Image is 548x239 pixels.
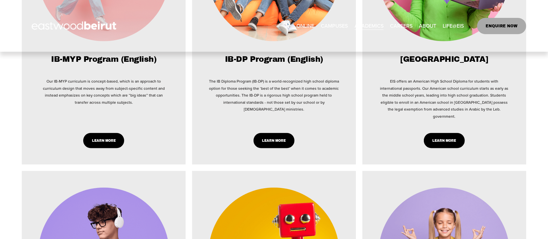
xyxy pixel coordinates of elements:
[22,9,128,43] img: EastwoodIS Global Site
[209,54,340,65] h2: IB-DP Program (English)
[477,18,526,34] a: ENQUIRE NOW
[38,54,169,65] h2: IB-MYP Program (English)
[443,21,464,31] span: LIFE@EIS
[254,133,294,148] a: Learn More
[296,21,314,31] a: ONLINE
[419,21,436,31] span: ABOUT
[355,21,384,31] span: ACADEMICS
[321,21,348,31] a: folder dropdown
[321,21,348,31] span: CAMPUSES
[419,21,436,31] a: folder dropdown
[38,78,169,106] p: Our IB-MYP curriculum is concept-based, which is an approach to curriculum design that moves away...
[209,78,340,113] p: The IB Diploma Program (IB-DP) is a world-recognized high school diploma option for those seeking...
[424,133,465,148] a: Learn More
[83,133,124,148] a: Learn More
[379,78,510,120] p: EIS offers an American High School Diploma for students with international passports. Our America...
[443,21,464,31] a: folder dropdown
[390,21,412,31] a: CAREERS
[379,54,510,65] h2: [GEOGRAPHIC_DATA]
[355,21,384,31] a: folder dropdown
